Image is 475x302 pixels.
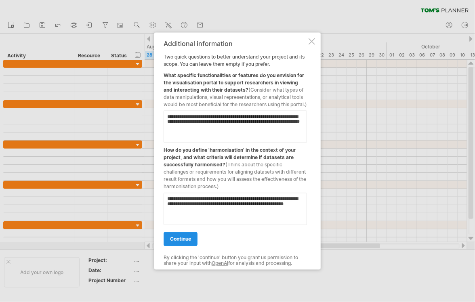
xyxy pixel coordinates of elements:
[164,40,307,47] div: Additional information
[164,68,307,108] div: What specific functionalities or features do you envision for the visualisation portal to support...
[164,232,198,246] a: continue
[164,162,306,190] span: (Think about the specific challenges or requirements for aligning datasets with different result ...
[212,260,228,266] a: OpenAI
[170,236,191,242] span: continue
[164,143,307,191] div: How do you define 'harmonisation' in the context of your project, and what criteria will determin...
[164,255,307,267] div: By clicking the 'continue' button you grant us permission to share your input with for analysis a...
[164,40,307,262] div: Two quick questions to better understand your project and its scope. You can leave them empty if ...
[164,87,307,107] span: (Consider what types of data manipulations, visual representations, or analytical tools would be ...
